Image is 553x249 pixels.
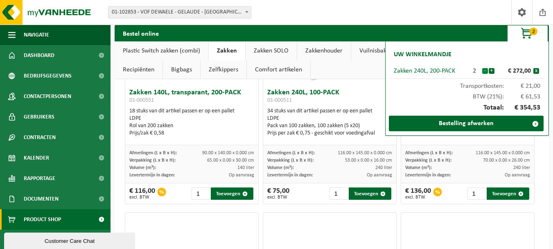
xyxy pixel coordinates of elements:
[209,41,245,60] a: Zakken
[267,173,313,178] span: Levertermijn in dagen:
[24,127,56,148] span: Contracten
[267,122,392,130] div: Pack van 100 zakken, 100 zakken (5 x20)
[405,151,453,155] span: Afmetingen (L x B x H):
[246,41,297,60] a: Zakken SOLO
[237,165,254,170] span: 140 liter
[247,60,310,79] a: Comfort artikelen
[129,122,254,130] div: Rol van 200 zakken
[267,195,289,200] span: excl. BTW
[267,165,294,170] span: Volume (m³):
[267,107,392,137] div: 34 stuks van dit artikel passen er op een pallet
[115,25,167,41] h2: Bestel online
[529,27,537,35] span: 2
[504,94,541,100] span: € 61,53
[467,68,482,74] div: 2
[389,116,544,131] a: Bestelling afwerken
[129,173,175,178] span: Levertermijn in dagen:
[24,66,72,86] span: Bedrijfsgegevens
[192,187,210,200] input: 1
[24,45,54,66] span: Dashboard
[476,151,530,155] span: 116.00 x 145.00 x 0.000 cm
[533,68,539,74] button: x
[115,60,163,79] a: Recipiënten
[513,165,530,170] span: 240 liter
[390,79,544,89] div: Transportkosten:
[367,173,392,178] span: Op aanvraag
[405,158,451,163] span: Verpakking (L x B x H):
[267,115,392,122] div: LDPE
[507,25,548,41] button: 2
[129,115,254,122] div: LDPE
[330,187,348,200] input: 1
[405,187,431,200] div: € 136,00
[390,100,544,116] div: Totaal:
[467,187,486,200] input: 1
[201,60,246,79] a: Zelfkippers
[129,158,176,163] span: Verpakking (L x B x H):
[375,165,392,170] span: 240 liter
[129,89,254,105] h3: Zakken 140L, transparant, 200-PACK
[405,173,451,178] span: Levertermijn in dagen:
[129,165,156,170] span: Volume (m³):
[24,168,55,189] span: Rapportage
[229,173,254,178] span: Op aanvraag
[267,97,292,103] span: 01-000511
[24,107,54,127] span: Gebruikers
[483,158,530,163] span: 70.00 x 0.00 x 26.00 cm
[115,41,208,60] a: Plastic Switch zakken (combi)
[349,187,391,200] button: Toevoegen
[24,209,61,230] span: Product Shop
[345,158,392,163] span: 53.00 x 0.00 x 16.00 cm
[24,148,49,168] span: Kalender
[394,68,467,74] div: Zakken 240L, 200-PACK
[108,7,251,18] span: 01-102853 - VOF DEWAELE - GELAUDE - OUDENAARDE
[497,68,533,74] div: € 272,00
[267,158,314,163] span: Verpakking (L x B x H):
[24,189,59,209] span: Documenten
[338,151,392,155] span: 116.00 x 145.00 x 0.000 cm
[24,86,71,107] span: Contactpersonen
[129,107,254,137] div: 18 stuks van dit artikel passen er op een pallet
[129,97,154,103] span: 01-000551
[405,195,431,200] span: excl. BTW
[207,158,254,163] span: 65.00 x 0.00 x 30.00 cm
[504,83,541,89] span: € 21,00
[487,187,529,200] button: Toevoegen
[297,41,351,60] a: Zakkenhouder
[129,187,155,200] div: € 116,00
[108,6,251,18] span: 01-102853 - VOF DEWAELE - GELAUDE - OUDENAARDE
[202,151,254,155] span: 90.00 x 140.00 x 0.000 cm
[267,151,315,155] span: Afmetingen (L x B x H):
[390,89,544,100] div: BTW (21%):
[4,231,137,249] iframe: chat widget
[267,187,289,200] div: € 75,00
[163,60,200,79] a: Bigbags
[482,68,488,74] button: -
[129,130,254,137] div: Prijs/zak € 0,58
[129,195,155,200] span: excl. BTW
[390,46,456,64] h2: Uw winkelmandje
[211,187,253,200] button: Toevoegen
[24,25,49,45] span: Navigatie
[504,104,541,112] span: € 354,53
[267,130,392,137] div: Prijs per zak € 0,75 - geschikt voor voedingafval
[505,173,530,178] span: Op aanvraag
[129,151,177,155] span: Afmetingen (L x B x H):
[351,41,404,60] a: Vuilnisbakken
[489,68,494,74] button: +
[267,89,392,105] h3: Zakken 240L, 100-PACK
[405,165,432,170] span: Volume (m³):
